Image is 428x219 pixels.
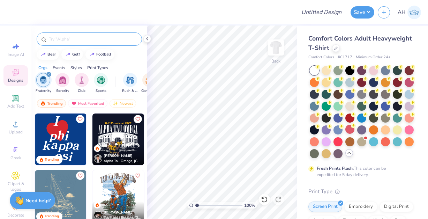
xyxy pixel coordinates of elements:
span: Greek [10,155,21,161]
div: Trending [45,157,59,162]
div: Trending [45,214,59,219]
img: Club Image [78,76,85,84]
span: Clipart & logos [3,181,28,192]
img: Sorority Image [59,76,67,84]
img: Back [269,41,283,54]
img: Newest.gif [113,101,118,106]
span: [PERSON_NAME] [104,210,133,215]
button: Save [351,6,374,19]
div: Most Favorited [68,99,107,108]
img: f6158eb7-cc5b-49f7-a0db-65a8f5223f4c [35,114,87,165]
img: Rush & Bid Image [126,76,134,84]
span: Sorority [56,88,69,94]
img: Avatar [94,154,102,163]
input: Try "Alpha" [48,36,137,43]
div: football [96,52,111,56]
span: Game Day [141,88,157,94]
div: Screen Print [308,202,342,212]
div: Newest [110,99,136,108]
button: football [85,49,114,60]
span: Comfort Colors [308,54,334,60]
span: Add Text [7,103,24,109]
span: Club [78,88,85,94]
button: filter button [94,73,108,94]
strong: Fresh Prints Flash: [317,166,354,171]
button: Like [76,171,84,180]
button: bear [37,49,59,60]
div: Print Type [308,188,414,196]
button: Like [134,171,142,180]
button: Like [134,115,142,123]
div: filter for Game Day [141,73,157,94]
div: filter for Rush & Bid [122,73,138,94]
button: golf [61,49,83,60]
img: most_fav.gif [71,101,77,106]
button: Like [76,115,84,123]
span: # C1717 [338,54,352,60]
a: AH [398,6,421,19]
div: This color can be expedited for 5 day delivery. [317,165,403,178]
div: Styles [70,65,82,71]
img: 642ee57d-cbfd-4e95-af9a-eb76752c2561 [92,114,144,165]
span: Upload [9,129,23,135]
span: Sports [96,88,106,94]
img: ce1a5c7d-473b-49b2-a901-342ef3f841aa [144,114,195,165]
img: trend_line.gif [65,52,71,57]
span: Rush & Bid [122,88,138,94]
div: Digital Print [380,202,413,212]
img: trend_line.gif [89,52,95,57]
div: Orgs [38,65,47,71]
span: Minimum Order: 24 + [356,54,391,60]
span: Designs [8,78,23,83]
div: bear [47,52,56,56]
div: filter for Fraternity [36,73,51,94]
div: Embroidery [344,202,377,212]
span: Decorate [7,212,24,218]
span: 100 % [244,202,255,209]
span: Image AI [8,52,24,57]
div: filter for Club [75,73,89,94]
span: Alpha Tau Omega, [GEOGRAPHIC_DATA] [104,159,141,164]
img: trend_line.gif [40,52,46,57]
div: filter for Sports [94,73,108,94]
div: Events [53,65,65,71]
span: Comfort Colors Adult Heavyweight T-Shirt [308,34,412,52]
div: golf [72,52,80,56]
span: AH [398,8,406,16]
button: filter button [75,73,89,94]
img: Ava Hollingsworth [407,6,421,19]
div: Print Types [87,65,108,71]
img: trending.gif [40,101,46,106]
input: Untitled Design [296,5,347,19]
span: [PERSON_NAME] [104,153,133,158]
strong: Need help? [25,197,51,204]
button: filter button [141,73,157,94]
img: Game Day Image [145,76,153,84]
div: filter for Sorority [55,73,69,94]
div: Trending [37,99,66,108]
button: filter button [36,73,51,94]
img: Sports Image [97,76,105,84]
img: Fraternity Image [39,76,47,84]
span: Fraternity [36,88,51,94]
button: filter button [55,73,69,94]
button: filter button [122,73,138,94]
div: Back [271,58,280,64]
img: 8dd0a095-001a-4357-9dc2-290f0919220d [86,114,138,165]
